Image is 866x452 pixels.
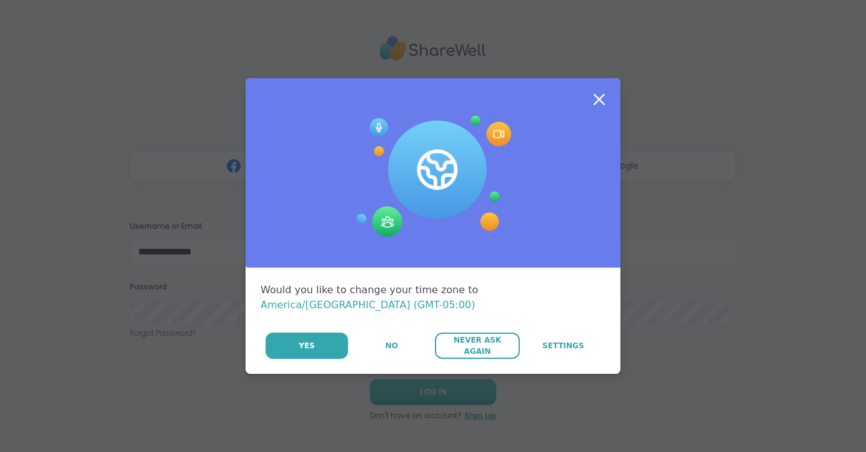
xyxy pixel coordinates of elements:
span: Yes [299,340,315,351]
button: Yes [266,333,348,359]
span: America/[GEOGRAPHIC_DATA] (GMT-05:00) [261,299,475,311]
span: No [386,340,398,351]
span: Settings [542,340,584,351]
span: Never Ask Again [441,334,513,357]
div: Would you like to change your time zone to [261,283,605,313]
a: Settings [521,333,605,359]
button: Never Ask Again [435,333,519,359]
button: No [349,333,434,359]
img: Session Experience [355,116,511,238]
